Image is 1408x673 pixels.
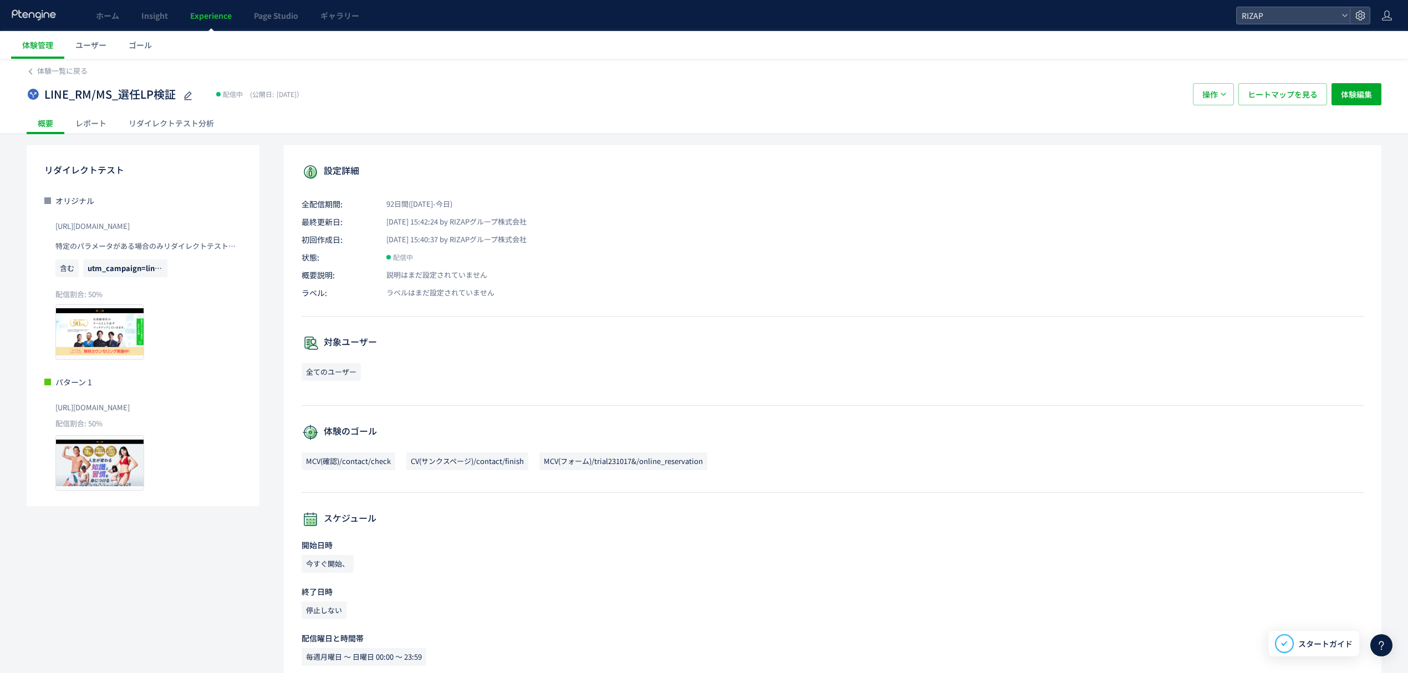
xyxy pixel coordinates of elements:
button: 体験編集 [1332,83,1381,105]
span: 体験編集 [1341,83,1372,105]
span: 停止しない [302,601,346,619]
span: 全てのユーザー [302,363,361,381]
span: 配信中 [393,252,413,263]
span: MCV(フォーム)/trial231017&/online_reservation [539,452,707,470]
span: Experience [190,10,232,21]
span: 体験管理 [22,39,53,50]
p: 体験のゴール [302,424,1364,441]
span: パターン 1 [55,376,92,388]
p: 配信割合: 50% [44,419,242,429]
span: 概要説明: [302,269,374,281]
span: ラベル: [302,287,374,298]
span: 含む [55,259,79,277]
span: 今すぐ開始、 [302,555,354,573]
span: 説明はまだ設定されていません [374,270,487,281]
span: ホーム [96,10,119,21]
span: 最終更新日: [302,216,374,227]
span: [DATE] 15:40:37 by RIZAPグループ株式会社 [374,234,527,245]
div: レポート [64,112,118,134]
span: RIZAP [1238,7,1337,24]
p: 特定のパラメータがある場合のみリダイレクトテストを実行 [55,237,242,255]
span: utm_campaign=line_rmまたはutm_campaign=line_ms [83,259,167,277]
div: 概要 [27,112,64,134]
span: オリジナル [55,195,94,206]
span: LINE_RM/MS_選任LP検証 [44,86,176,103]
button: 操作 [1193,83,1234,105]
span: https://lp.rizap.jp/lp/cmlink-241201/ [55,399,130,416]
span: ギャラリー [320,10,359,21]
span: 操作 [1202,83,1218,105]
span: 初回作成日: [302,234,374,245]
span: 毎週月曜日 〜 日曜日 00:00 〜 23:59 [302,648,426,666]
span: CV(サンクスページ)/contact/finish [406,452,528,470]
span: 92日間([DATE]-今日) [374,199,452,210]
span: ゴール [129,39,152,50]
p: 対象ユーザー [302,334,1364,352]
span: [DATE] 15:42:24 by RIZAPグループ株式会社 [374,217,527,227]
span: スタートガイド [1298,638,1353,650]
span: (公開日: [250,89,274,99]
span: MCV(確認)/contact/check [302,452,395,470]
span: 配信中 [223,89,243,100]
span: Insight [141,10,168,21]
span: 体験一覧に戻る [37,65,88,76]
span: ユーザー [75,39,106,50]
span: ヒートマップを見る [1248,83,1318,105]
span: https://lp.rizap.jp/lp/220714/stfr2_3_4_v2.html [55,217,130,235]
p: リダイレクトテスト [44,161,242,179]
span: Page Studio [254,10,298,21]
p: 配信割合: 50% [55,289,242,300]
span: [DATE]） [247,89,303,99]
div: リダイレクトテスト分析 [118,112,225,134]
p: 設定詳細 [302,163,1364,181]
span: 全配信期間: [302,198,374,210]
img: eb1391764bddf176d133a8e9fbc996491747636924633.jpeg [56,305,144,359]
p: スケジュール​ [302,511,1364,528]
span: 終了日時 [302,586,333,597]
span: 状態: [302,252,374,263]
span: 開始日時 [302,539,333,550]
span: ラベルはまだ設定されていません [374,288,494,298]
span: 配信曜日と時間帯 [302,633,364,644]
span: utm_campaign=line_rm [88,263,174,273]
button: ヒートマップを見る [1238,83,1327,105]
img: 71b546566ce58f4e3d2b9d060e7bbdcc1747636924628.jpeg [56,436,144,490]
